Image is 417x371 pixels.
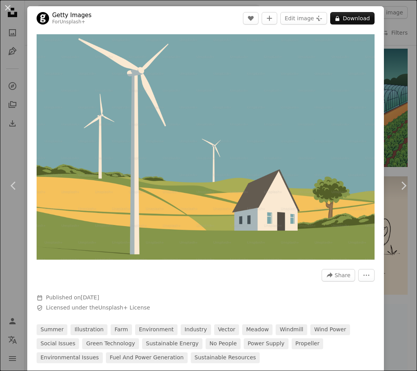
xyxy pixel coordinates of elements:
[358,269,375,281] button: More Actions
[37,34,375,260] img: Three wind generators in the fields. Peaceful summer countryside.
[37,12,49,25] img: Go to Getty Images's profile
[142,338,202,349] a: sustainable energy
[244,338,289,349] a: power supply
[191,352,260,363] a: sustainable resources
[135,324,178,335] a: environment
[280,12,327,25] button: Edit image
[276,324,307,335] a: windmill
[37,34,375,260] button: Zoom in on this image
[52,19,91,25] div: For
[99,304,150,311] a: Unsplash+ License
[330,12,375,25] button: Download
[390,148,417,223] a: Next
[292,338,324,349] a: propeller
[60,19,85,25] a: Unsplash+
[242,324,273,335] a: meadow
[46,304,150,312] span: Licensed under the
[81,294,99,301] time: April 1, 2024 at 12:11:19 PM EDT
[243,12,259,25] button: Like
[37,324,67,335] a: summer
[37,338,79,349] a: social issues
[322,269,355,281] button: Share this image
[206,338,241,349] a: no people
[106,352,188,363] a: fuel and power generation
[335,269,350,281] span: Share
[262,12,277,25] button: Add to Collection
[214,324,239,335] a: vector
[111,324,132,335] a: farm
[82,338,139,349] a: green technology
[37,352,103,363] a: environmental issues
[52,11,91,19] a: Getty Images
[46,294,99,301] span: Published on
[70,324,107,335] a: illustration
[181,324,211,335] a: industry
[310,324,350,335] a: wind power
